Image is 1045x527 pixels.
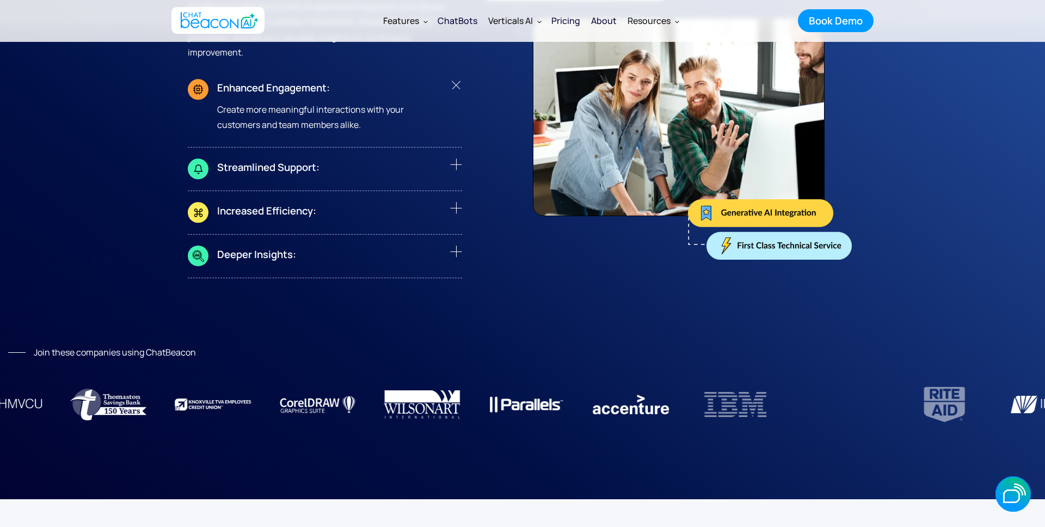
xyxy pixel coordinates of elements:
[533,18,825,216] img: Office Group
[188,202,208,223] img: Icon
[217,202,441,219] div: Increased Efficiency:
[383,13,419,28] div: Features
[450,246,462,258] img: icon
[591,13,617,28] div: About
[450,202,462,214] img: icon
[622,8,684,34] div: Resources
[217,246,441,263] div: Deeper Insights:
[448,77,465,94] img: icon
[432,7,483,35] a: ChatBots
[488,13,533,28] div: Verticals AI
[171,7,265,34] a: home
[188,158,208,180] img: Icon
[169,372,256,437] img: Knoxville Employee Credit Union uses ChatBeacon
[450,158,462,170] img: icon
[217,102,441,132] p: Create more meaningful interactions with your customers and team members alike.
[551,13,580,28] div: Pricing
[378,8,432,34] div: Features
[586,7,622,35] a: About
[8,352,26,353] img: Line
[188,79,208,100] img: Icon
[628,13,671,28] div: Resources
[423,19,428,23] img: Dropdown
[798,9,874,32] a: Book Demo
[438,13,477,28] div: ChatBots
[217,79,441,96] div: Enhanced Engagement:
[537,19,542,23] img: Dropdown
[34,344,196,361] div: Join these companies using ChatBeacon
[483,8,546,34] div: Verticals AI
[546,7,586,35] a: Pricing
[809,14,863,28] div: Book Demo
[217,158,441,176] div: Streamlined Support:
[65,372,152,437] img: Thomaston Saving Bankusing ChatBeaconAI
[675,19,679,23] img: Dropdown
